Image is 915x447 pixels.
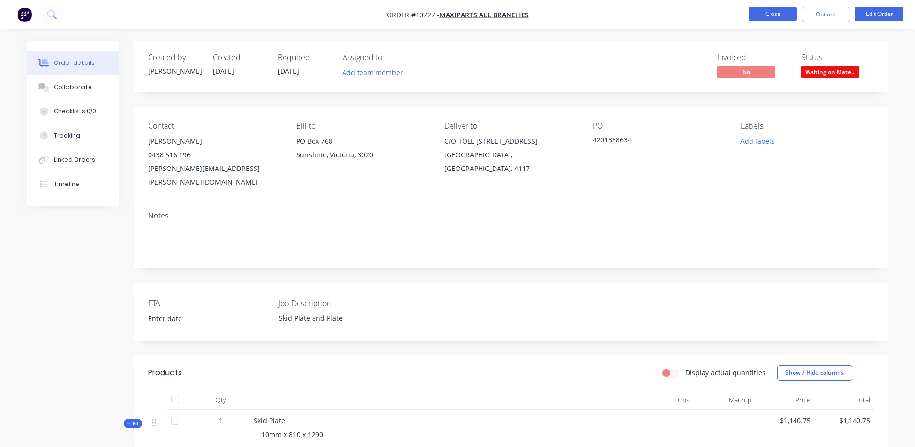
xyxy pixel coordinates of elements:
div: Checklists 0/0 [54,107,96,116]
div: Deliver to [444,122,577,131]
div: [PERSON_NAME] [148,66,201,76]
img: Factory [17,7,32,22]
button: Add team member [337,66,408,79]
div: Created [213,53,266,62]
div: PO [593,122,725,131]
span: [DATE] [278,66,299,76]
div: Status [801,53,874,62]
span: 1 [219,416,223,426]
button: Edit Order [855,7,903,21]
span: [DATE] [213,66,234,76]
button: Checklists 0/0 [27,99,119,123]
div: [PERSON_NAME][EMAIL_ADDRESS][PERSON_NAME][DOMAIN_NAME] [148,162,281,189]
div: Skid Plate and Plate [271,311,392,325]
span: Waiting on Mate... [801,66,859,78]
div: Order details [54,59,95,67]
div: Qty [192,390,250,410]
span: Order #10727 - [387,10,439,19]
button: Collaborate [27,75,119,99]
button: Tracking [27,123,119,148]
div: Assigned to [343,53,439,62]
div: Bill to [296,122,429,131]
div: Required [278,53,331,62]
label: Display actual quantities [685,368,765,378]
a: Maxiparts All BRANCHES [439,10,529,19]
button: Options [802,7,850,22]
button: Order details [27,51,119,75]
div: Notes [148,211,874,220]
div: Cost [637,390,696,410]
div: C/O TOLL [STREET_ADDRESS] [444,135,577,148]
div: Tracking [54,131,80,140]
div: Products [148,367,182,379]
button: Close [749,7,797,21]
div: 0438 516 196 [148,148,281,162]
button: Add team member [343,66,408,79]
span: Skid Plate [254,416,285,425]
div: PO Box 768 [296,135,429,148]
button: Waiting on Mate... [801,66,859,80]
div: Contact [148,122,281,131]
input: Enter date [141,311,262,326]
button: Linked Orders [27,148,119,172]
div: Created by [148,53,201,62]
div: [PERSON_NAME] [148,135,281,148]
label: Job Description [278,297,399,309]
div: PO Box 768Sunshine, Victoria, 3020 [296,135,429,166]
div: Total [814,390,874,410]
label: ETA [148,297,269,309]
div: [PERSON_NAME]0438 516 196[PERSON_NAME][EMAIL_ADDRESS][PERSON_NAME][DOMAIN_NAME] [148,135,281,189]
div: [GEOGRAPHIC_DATA], [GEOGRAPHIC_DATA], 4117 [444,148,577,175]
div: Price [755,390,815,410]
div: Sunshine, Victoria, 3020 [296,148,429,162]
div: Labels [741,122,873,131]
button: Show / Hide columns [777,365,852,381]
div: 4201358634 [593,135,714,148]
span: $1,140.75 [759,416,811,426]
div: Linked Orders [54,155,95,164]
div: C/O TOLL [STREET_ADDRESS][GEOGRAPHIC_DATA], [GEOGRAPHIC_DATA], 4117 [444,135,577,175]
span: $1,140.75 [818,416,870,426]
div: Kit [124,419,142,428]
span: 10mm x 810 x 1290 [261,430,323,439]
button: Add labels [735,135,780,148]
span: No [717,66,775,78]
div: Collaborate [54,83,92,92]
span: Kit [127,420,139,427]
div: Invoiced [717,53,790,62]
button: Timeline [27,172,119,196]
div: Markup [696,390,755,410]
div: Timeline [54,180,79,188]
